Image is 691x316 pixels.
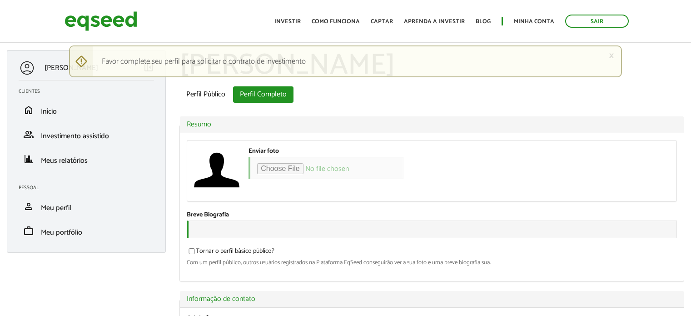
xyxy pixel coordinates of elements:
[23,129,34,140] span: group
[12,147,161,171] li: Meus relatórios
[187,248,274,257] label: Tornar o perfil básico público?
[69,45,622,77] div: Favor complete seu perfil para solicitar o contrato de investimento
[187,260,677,266] div: Com um perfil público, outros usuários registrados na Plataforma EqSeed conseguirão ver a sua fot...
[187,212,229,218] label: Breve Biografia
[12,219,161,243] li: Meu portfólio
[41,105,57,118] span: Início
[19,89,161,94] h2: Clientes
[312,19,360,25] a: Como funciona
[514,19,554,25] a: Minha conta
[19,154,154,165] a: financeMeus relatórios
[19,201,154,212] a: personMeu perfil
[19,105,154,115] a: homeInício
[404,19,465,25] a: Aprenda a investir
[41,130,109,142] span: Investimento assistido
[187,121,677,128] a: Resumo
[65,9,137,33] img: EqSeed
[19,129,154,140] a: groupInvestimento assistido
[179,86,232,103] a: Perfil Público
[41,202,71,214] span: Meu perfil
[187,296,677,303] a: Informação de contato
[12,122,161,147] li: Investimento assistido
[371,19,393,25] a: Captar
[476,19,491,25] a: Blog
[23,154,34,165] span: finance
[19,185,161,191] h2: Pessoal
[233,86,293,103] a: Perfil Completo
[23,201,34,212] span: person
[184,248,200,254] input: Tornar o perfil básico público?
[12,98,161,122] li: Início
[565,15,629,28] a: Sair
[609,51,614,60] a: ×
[41,155,88,167] span: Meus relatórios
[23,226,34,236] span: work
[45,64,98,72] p: [PERSON_NAME]
[41,226,82,239] span: Meu portfólio
[19,226,154,236] a: workMeu portfólio
[23,105,34,115] span: home
[12,194,161,219] li: Meu perfil
[274,19,301,25] a: Investir
[249,148,279,155] label: Enviar foto
[194,147,239,193] a: Ver perfil do usuário.
[194,147,239,193] img: Foto de Joao Maia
